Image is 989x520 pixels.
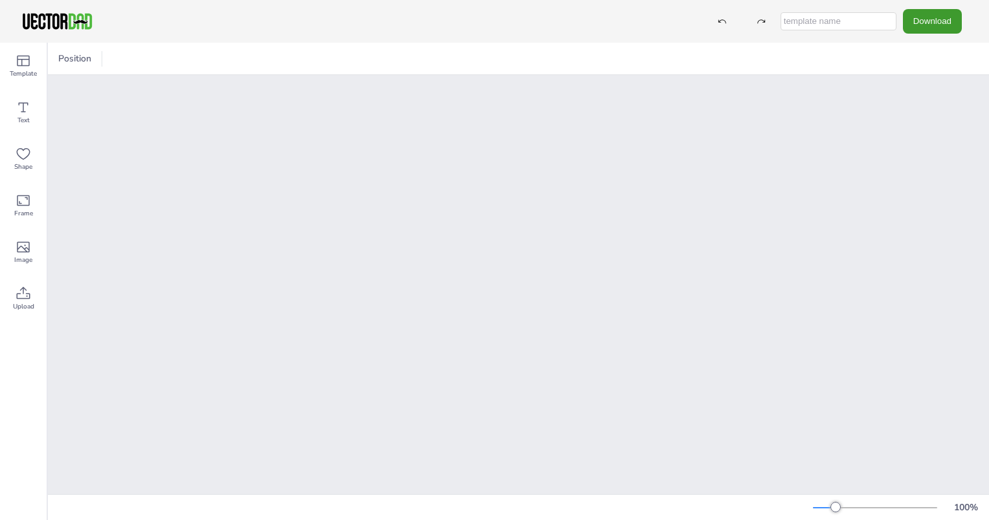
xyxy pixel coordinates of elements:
span: Frame [14,208,33,219]
span: Position [56,52,94,65]
span: Shape [14,162,32,172]
span: Text [17,115,30,125]
span: Template [10,69,37,79]
button: Download [903,9,962,33]
input: template name [781,12,896,30]
img: VectorDad-1.png [21,12,94,31]
div: 100 % [950,501,981,514]
span: Upload [13,301,34,312]
span: Image [14,255,32,265]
